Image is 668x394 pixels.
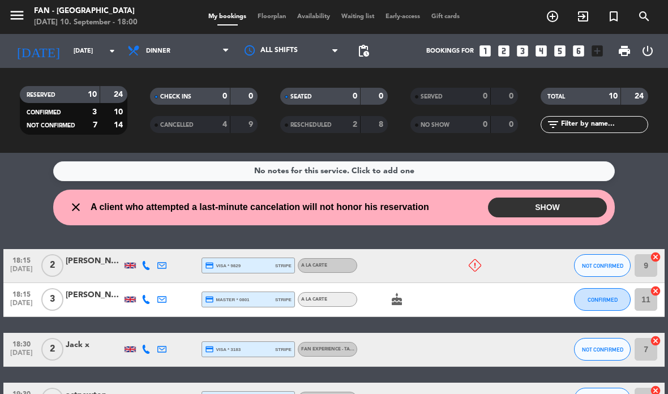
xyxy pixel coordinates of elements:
[488,198,607,217] button: SHOW
[69,200,83,214] i: close
[66,255,122,268] div: [PERSON_NAME]
[483,121,487,129] strong: 0
[27,92,55,98] span: RESERVED
[292,14,336,20] span: Availability
[607,10,620,23] i: turned_in_not
[7,265,36,279] span: [DATE]
[66,289,122,302] div: [PERSON_NAME]
[546,118,560,131] i: filter_list
[8,7,25,24] i: menu
[301,347,439,352] span: Fan Experience - Tasting Menu (Dining Room)
[254,165,414,178] div: No notes for this service. Click to add one
[636,34,660,68] div: LOG OUT
[478,44,493,58] i: looks_one
[252,14,292,20] span: Floorplan
[534,44,549,58] i: looks_4
[546,10,559,23] i: add_circle_outline
[421,122,449,128] span: NO SHOW
[582,263,623,269] span: NOT CONFIRMED
[509,121,516,129] strong: 0
[537,7,568,26] span: BOOK TABLE
[379,121,386,129] strong: 8
[635,92,646,100] strong: 24
[650,285,661,297] i: cancel
[34,17,138,28] div: [DATE] 10. September - 18:00
[27,110,61,115] span: CONFIRMED
[574,254,631,277] button: NOT CONFIRMED
[553,44,567,58] i: looks_5
[380,14,426,20] span: Early-access
[290,122,332,128] span: RESCHEDULED
[114,108,125,116] strong: 10
[8,38,68,63] i: [DATE]
[357,44,370,58] span: pending_actions
[483,92,487,100] strong: 0
[205,295,214,304] i: credit_card
[66,339,122,352] div: Jack x
[390,293,404,306] i: cake
[598,7,629,26] span: Special reservation
[249,92,255,100] strong: 0
[41,338,63,361] span: 2
[547,94,565,100] span: TOTAL
[8,7,25,28] button: menu
[41,288,63,311] span: 3
[426,14,465,20] span: Gift cards
[426,48,474,55] span: Bookings for
[590,44,605,58] i: add_box
[574,338,631,361] button: NOT CONFIRMED
[560,118,648,131] input: Filter by name...
[205,345,241,354] span: visa * 3183
[336,14,380,20] span: Waiting list
[609,92,618,100] strong: 10
[7,349,36,362] span: [DATE]
[301,297,327,302] span: A la carte
[353,121,357,129] strong: 2
[496,44,511,58] i: looks_two
[205,345,214,354] i: credit_card
[203,14,252,20] span: My bookings
[650,335,661,346] i: cancel
[88,91,97,98] strong: 10
[301,263,327,268] span: A la carte
[515,44,530,58] i: looks_3
[588,297,618,303] span: CONFIRMED
[27,123,75,129] span: NOT CONFIRMED
[7,253,36,266] span: 18:15
[650,251,661,263] i: cancel
[275,346,292,353] span: stripe
[160,94,191,100] span: CHECK INS
[275,262,292,269] span: stripe
[7,337,36,350] span: 18:30
[160,122,194,128] span: CANCELLED
[41,254,63,277] span: 2
[7,299,36,312] span: [DATE]
[576,10,590,23] i: exit_to_app
[205,261,241,270] span: visa * 9829
[93,121,97,129] strong: 7
[275,296,292,303] span: stripe
[92,108,97,116] strong: 3
[421,94,443,100] span: SERVED
[222,92,227,100] strong: 0
[34,6,138,17] div: Fan - [GEOGRAPHIC_DATA]
[629,7,660,26] span: SEARCH
[222,121,227,129] strong: 4
[353,92,357,100] strong: 0
[574,288,631,311] button: CONFIRMED
[509,92,516,100] strong: 0
[91,200,429,215] span: A client who attempted a last-minute cancelation will not honor his reservation
[205,295,250,304] span: master * 0801
[7,287,36,300] span: 18:15
[249,121,255,129] strong: 9
[205,261,214,270] i: credit_card
[582,346,623,353] span: NOT CONFIRMED
[568,7,598,26] span: WALK IN
[618,44,631,58] span: print
[114,121,125,129] strong: 14
[571,44,586,58] i: looks_6
[641,44,654,58] i: power_settings_new
[105,44,119,58] i: arrow_drop_down
[290,94,312,100] span: SEATED
[114,91,125,98] strong: 24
